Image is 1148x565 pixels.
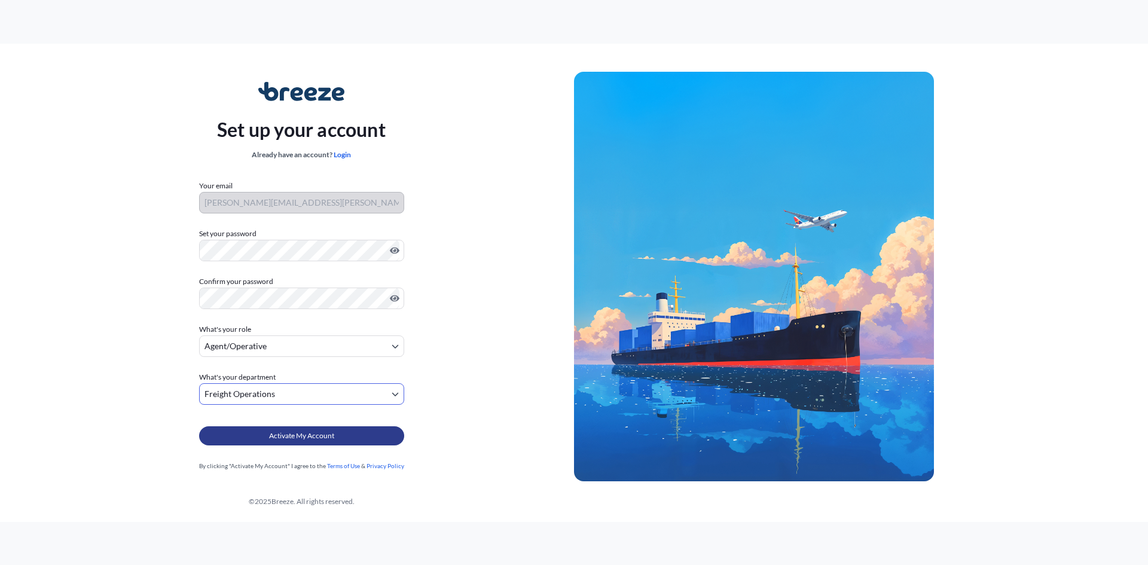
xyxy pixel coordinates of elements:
[199,335,404,357] button: Agent/Operative
[199,371,276,383] span: What's your department
[199,228,404,240] label: Set your password
[217,149,386,161] div: Already have an account?
[258,82,345,101] img: Breeze
[217,115,386,144] p: Set up your account
[199,426,404,445] button: Activate My Account
[199,192,404,213] input: Your email address
[199,383,404,405] button: Freight Operations
[29,496,574,508] div: © 2025 Breeze. All rights reserved.
[334,150,351,159] a: Login
[390,246,399,255] button: Show password
[367,462,404,469] a: Privacy Policy
[269,430,334,442] span: Activate My Account
[199,323,251,335] span: What's your role
[199,460,404,472] div: By clicking "Activate My Account" I agree to the &
[199,180,233,192] label: Your email
[390,294,399,303] button: Show password
[199,276,404,288] label: Confirm your password
[327,462,360,469] a: Terms of Use
[574,72,934,481] img: Ship illustration
[204,388,275,400] span: Freight Operations
[204,340,267,352] span: Agent/Operative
